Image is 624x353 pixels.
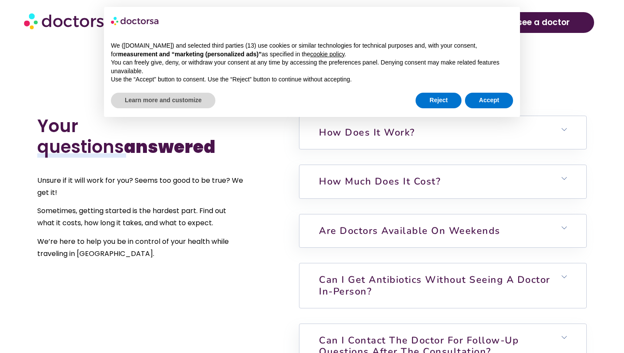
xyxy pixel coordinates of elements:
img: logo [111,14,159,28]
a: Can I get antibiotics without seeing a doctor in-person? [319,273,550,298]
h2: Your questions [37,116,244,157]
a: How does it work? [319,126,415,139]
p: Unsure if it will work for you? Seems too good to be true? We get it! [37,175,244,199]
p: We’re here to help you be in control of your health while traveling in [GEOGRAPHIC_DATA]. [37,236,244,260]
p: Sometimes, getting started is the hardest part. Find out what it costs, how long it takes, and wh... [37,205,244,229]
a: How much does it cost? [319,175,441,188]
a: see a doctor [494,12,594,33]
h6: How does it work? [299,116,586,149]
h6: Can I get antibiotics without seeing a doctor in-person? [299,263,586,308]
button: Accept [465,93,513,108]
h6: How much does it cost? [299,165,586,198]
button: Learn more and customize [111,93,215,108]
p: Use the “Accept” button to consent. Use the “Reject” button to continue without accepting. [111,75,513,84]
b: answered [124,135,215,159]
h6: Are doctors available on weekends [299,214,586,247]
strong: measurement and “marketing (personalized ads)” [118,51,261,58]
a: Are doctors available on weekends [319,224,500,237]
p: We ([DOMAIN_NAME]) and selected third parties (13) use cookies or similar technologies for techni... [111,42,513,58]
button: Reject [416,93,461,108]
p: You can freely give, deny, or withdraw your consent at any time by accessing the preferences pane... [111,58,513,75]
a: cookie policy [310,51,344,58]
span: see a doctor [517,16,570,29]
